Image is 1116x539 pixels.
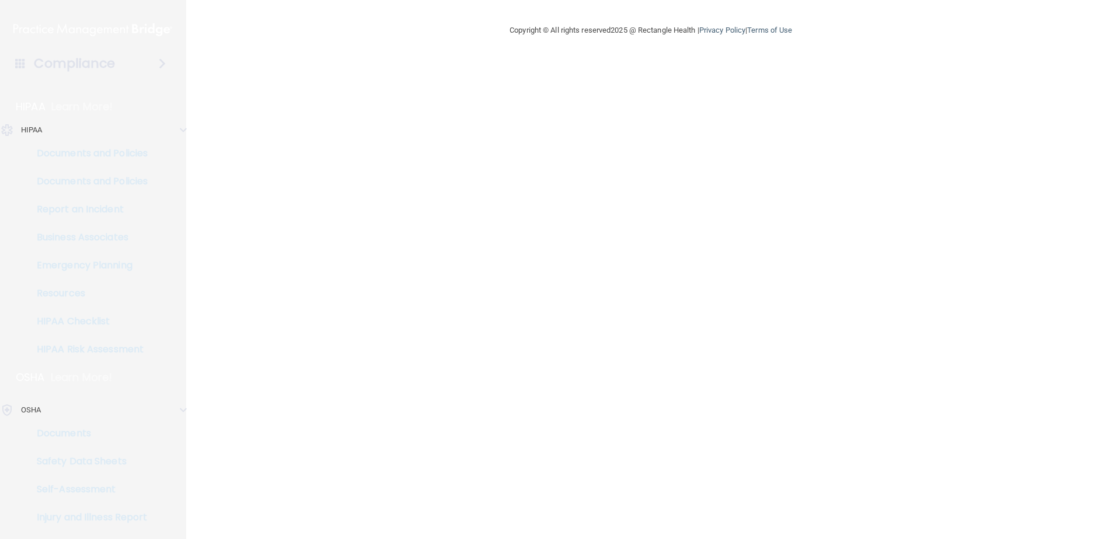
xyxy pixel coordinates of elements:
p: HIPAA Checklist [8,316,167,327]
h4: Compliance [34,55,115,72]
p: HIPAA Risk Assessment [8,344,167,355]
a: Terms of Use [747,26,792,34]
p: Documents and Policies [8,176,167,187]
p: Safety Data Sheets [8,456,167,467]
p: Report an Incident [8,204,167,215]
div: Copyright © All rights reserved 2025 @ Rectangle Health | | [438,12,864,49]
p: Resources [8,288,167,299]
p: Injury and Illness Report [8,512,167,523]
p: OSHA [16,370,45,384]
p: Business Associates [8,232,167,243]
p: Documents and Policies [8,148,167,159]
p: HIPAA [21,123,43,137]
p: Documents [8,428,167,439]
p: Learn More! [51,100,113,114]
p: Emergency Planning [8,260,167,271]
p: HIPAA [16,100,46,114]
p: OSHA [21,403,41,417]
p: Learn More! [51,370,113,384]
img: PMB logo [13,18,172,41]
p: Self-Assessment [8,484,167,495]
a: Privacy Policy [699,26,745,34]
